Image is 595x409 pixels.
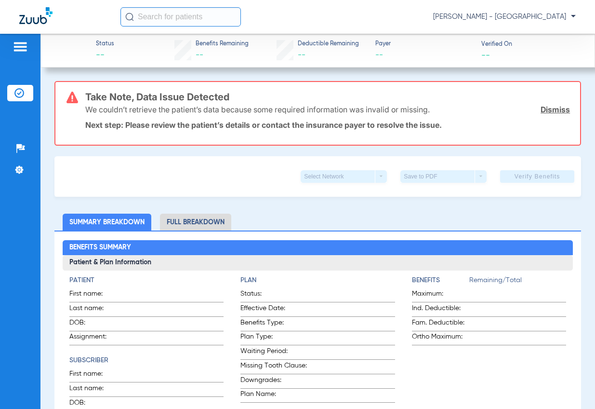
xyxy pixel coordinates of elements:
span: Verified On [481,41,579,49]
img: Zuub Logo [19,7,53,24]
span: Ind. Deductible: [412,303,469,316]
span: -- [196,51,203,59]
span: Fam. Deductible: [412,318,469,331]
h4: Patient [69,275,224,286]
h3: Patient & Plan Information [63,255,572,271]
li: Summary Breakdown [63,214,151,231]
span: Ortho Maximum: [412,332,469,345]
app-breakdown-title: Benefits [412,275,469,289]
span: Plan Name: [240,389,311,402]
span: [PERSON_NAME] - [GEOGRAPHIC_DATA] [433,12,576,22]
p: Next step: Please review the patient’s details or contact the insurance payer to resolve the issue. [85,120,570,130]
span: First name: [69,369,117,382]
h4: Benefits [412,275,469,286]
h4: Subscriber [69,355,224,366]
span: Plan Type: [240,332,311,345]
span: Missing Tooth Clause: [240,361,311,374]
img: error-icon [66,92,78,103]
span: Waiting Period: [240,346,311,359]
span: Remaining/Total [469,275,566,289]
span: DOB: [69,318,117,331]
li: Full Breakdown [160,214,231,231]
span: -- [481,50,490,60]
span: Effective Date: [240,303,311,316]
span: Assignment: [69,332,117,345]
span: Benefits Type: [240,318,311,331]
h2: Benefits Summary [63,240,572,256]
span: -- [96,49,114,61]
p: We couldn’t retrieve the patient’s data because some required information was invalid or missing. [85,105,430,114]
span: -- [375,49,473,61]
span: Payer [375,40,473,49]
span: Deductible Remaining [298,40,359,49]
span: Downgrades: [240,375,311,388]
span: Benefits Remaining [196,40,249,49]
h3: Take Note, Data Issue Detected [85,92,570,102]
span: -- [298,51,305,59]
span: Status [96,40,114,49]
h4: Plan [240,275,395,286]
img: hamburger-icon [13,41,28,53]
span: Last name: [69,383,117,396]
span: First name: [69,289,117,302]
a: Dismiss [541,105,570,114]
span: Last name: [69,303,117,316]
input: Search for patients [120,7,241,27]
span: Maximum: [412,289,469,302]
span: Status: [240,289,311,302]
img: Search Icon [125,13,134,21]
